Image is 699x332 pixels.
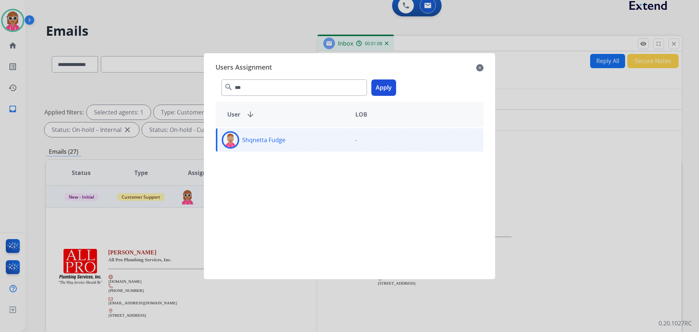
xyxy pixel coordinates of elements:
p: - [355,136,357,144]
mat-icon: close [476,63,483,72]
mat-icon: arrow_downward [246,110,255,119]
p: Shqnetta Fudge [242,136,285,144]
button: Apply [371,79,396,96]
span: Users Assignment [216,62,272,74]
div: User [221,110,349,119]
span: LOB [355,110,367,119]
mat-icon: search [224,83,233,91]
